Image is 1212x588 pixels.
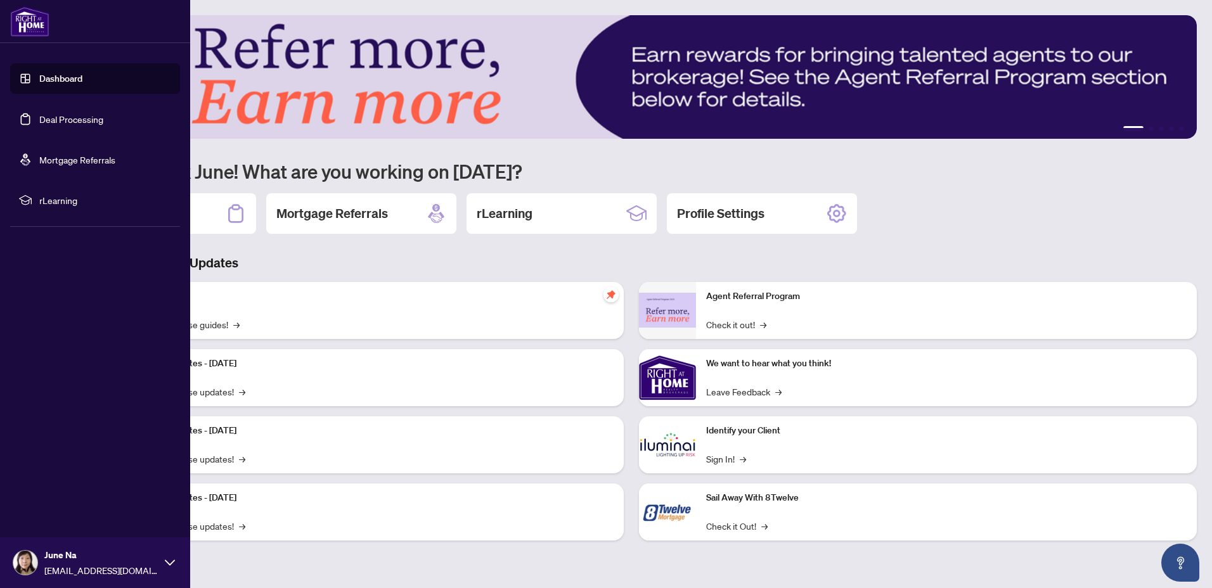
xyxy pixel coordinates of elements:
span: [EMAIL_ADDRESS][DOMAIN_NAME] [44,563,158,577]
button: 3 [1159,126,1164,131]
span: → [760,317,766,331]
span: → [239,452,245,466]
span: → [239,519,245,533]
button: 1 [1123,126,1144,131]
span: rLearning [39,193,171,207]
p: We want to hear what you think! [706,357,1187,371]
h2: Mortgage Referrals [276,205,388,222]
a: Check it out!→ [706,317,766,331]
span: → [233,317,240,331]
h3: Brokerage & Industry Updates [66,254,1197,272]
a: Mortgage Referrals [39,154,115,165]
p: Agent Referral Program [706,290,1187,304]
img: Identify your Client [639,416,696,473]
button: 2 [1149,126,1154,131]
a: Deal Processing [39,113,103,125]
button: 4 [1169,126,1174,131]
h2: rLearning [477,205,532,222]
span: → [239,385,245,399]
span: → [740,452,746,466]
p: Identify your Client [706,424,1187,438]
a: Dashboard [39,73,82,84]
img: Sail Away With 8Twelve [639,483,696,540]
h1: Welcome back June! What are you working on [DATE]? [66,159,1197,183]
span: June Na [44,548,158,562]
a: Check it Out!→ [706,519,768,533]
img: Profile Icon [13,551,37,575]
button: 5 [1179,126,1184,131]
p: Self-Help [133,290,614,304]
button: Open asap [1161,544,1199,582]
a: Sign In!→ [706,452,746,466]
p: Sail Away With 8Twelve [706,491,1187,505]
img: Agent Referral Program [639,293,696,328]
span: pushpin [603,287,619,302]
img: We want to hear what you think! [639,349,696,406]
a: Leave Feedback→ [706,385,782,399]
span: → [761,519,768,533]
p: Platform Updates - [DATE] [133,491,614,505]
p: Platform Updates - [DATE] [133,357,614,371]
img: logo [10,6,49,37]
h2: Profile Settings [677,205,764,222]
img: Slide 0 [66,15,1197,139]
p: Platform Updates - [DATE] [133,424,614,438]
span: → [775,385,782,399]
